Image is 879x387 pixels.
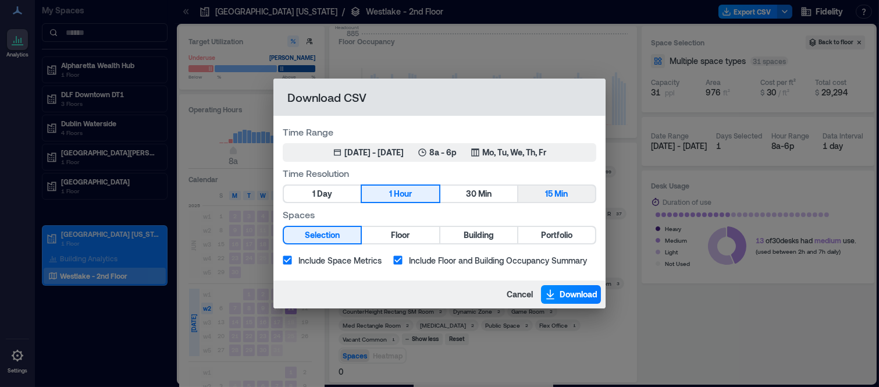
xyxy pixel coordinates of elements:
[344,147,404,158] div: [DATE] - [DATE]
[482,147,546,158] p: Mo, Tu, We, Th, Fr
[440,186,517,202] button: 30 Min
[389,187,392,201] span: 1
[409,254,587,267] span: Include Floor and Building Occupancy Summary
[518,227,595,243] button: Portfolio
[298,254,382,267] span: Include Space Metrics
[518,186,595,202] button: 15 Min
[283,125,596,139] label: Time Range
[284,186,361,202] button: 1 Day
[503,285,536,304] button: Cancel
[541,228,572,243] span: Portfolio
[507,289,533,300] span: Cancel
[283,143,596,162] button: [DATE] - [DATE]8a - 6pMo, Tu, We, Th, Fr
[362,227,439,243] button: Floor
[440,227,517,243] button: Building
[283,166,596,180] label: Time Resolution
[312,187,315,201] span: 1
[560,289,597,300] span: Download
[554,187,568,201] span: Min
[545,187,553,201] span: 15
[391,228,410,243] span: Floor
[478,187,492,201] span: Min
[464,228,494,243] span: Building
[466,187,476,201] span: 30
[362,186,439,202] button: 1 Hour
[541,285,601,304] button: Download
[305,228,340,243] span: Selection
[283,208,596,221] label: Spaces
[284,227,361,243] button: Selection
[317,187,332,201] span: Day
[429,147,457,158] p: 8a - 6p
[394,187,412,201] span: Hour
[273,79,606,116] h2: Download CSV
